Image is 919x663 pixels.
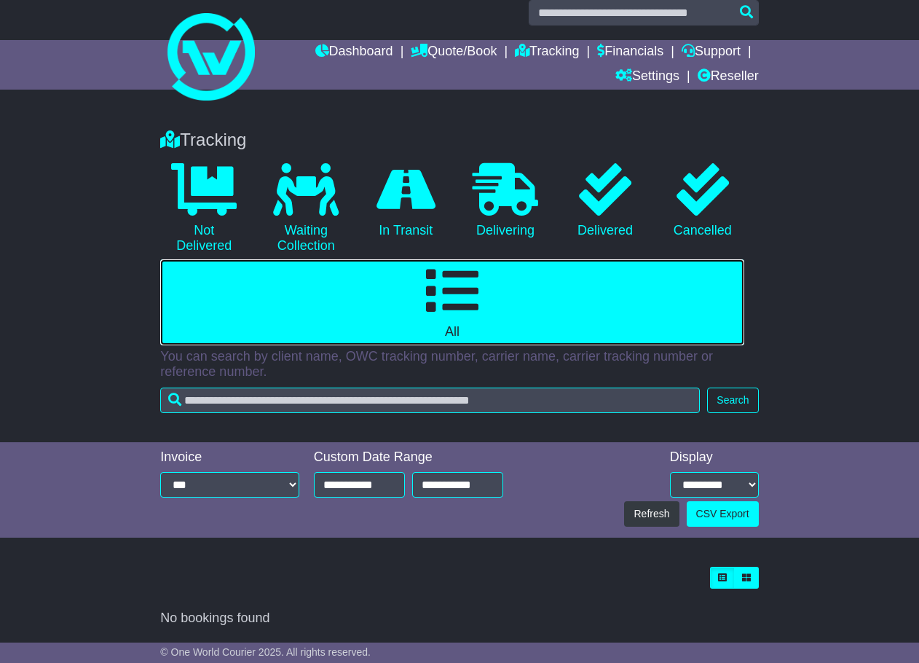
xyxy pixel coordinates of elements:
[624,501,679,527] button: Refresh
[411,40,497,65] a: Quote/Book
[160,259,744,345] a: All
[682,40,741,65] a: Support
[364,158,447,244] a: In Transit
[707,388,758,413] button: Search
[687,501,759,527] a: CSV Export
[314,450,503,466] div: Custom Date Range
[564,158,647,244] a: Delivered
[670,450,759,466] div: Display
[515,40,579,65] a: Tracking
[160,611,758,627] div: No bookings found
[262,158,350,259] a: Waiting Collection
[315,40,393,65] a: Dashboard
[615,65,679,90] a: Settings
[160,450,299,466] div: Invoice
[153,130,765,151] div: Tracking
[597,40,663,65] a: Financials
[160,158,248,259] a: Not Delivered
[160,349,758,380] p: You can search by client name, OWC tracking number, carrier name, carrier tracking number or refe...
[661,158,744,244] a: Cancelled
[698,65,759,90] a: Reseller
[462,158,549,244] a: Delivering
[160,646,371,658] span: © One World Courier 2025. All rights reserved.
